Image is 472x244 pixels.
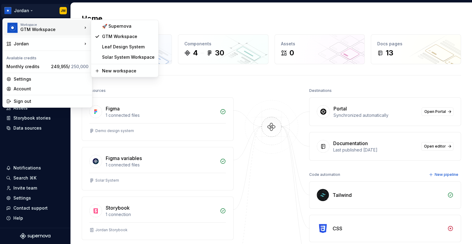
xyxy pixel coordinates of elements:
div: Workspace [20,23,82,26]
div: New workspace [102,68,155,74]
div: Settings [14,76,88,82]
img: 049812b6-2877-400d-9dc9-987621144c16.png [7,22,18,33]
div: Leaf Design System [102,44,155,50]
div: GTM Workspace [102,33,155,40]
div: Available credits [4,52,91,62]
div: Solar System Workspace [102,54,155,60]
div: Account [14,86,88,92]
span: 249,955 / [51,64,88,69]
div: Sign out [14,98,88,104]
div: GTM Workspace [20,26,72,33]
div: 🚀 Supernova [102,23,155,29]
span: 250,000 [71,64,88,69]
div: Jordan [14,41,82,47]
div: Monthly credits [6,64,49,70]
